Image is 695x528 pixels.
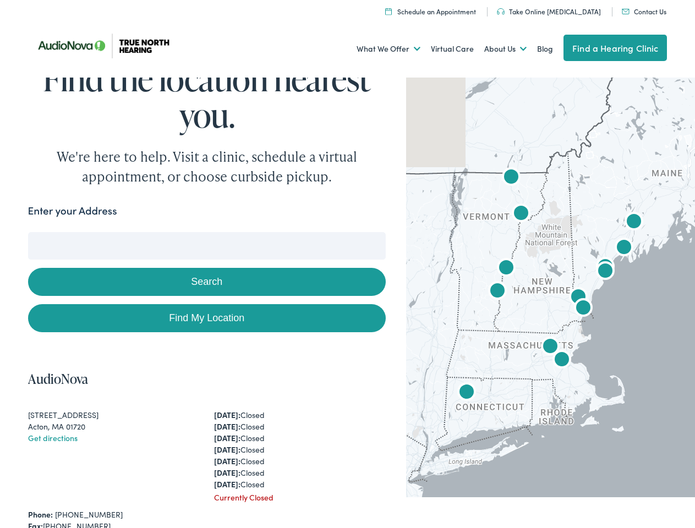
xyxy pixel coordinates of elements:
[549,348,575,374] div: AudioNova
[565,285,592,311] div: AudioNova
[28,61,386,133] h1: Find the location nearest you.
[508,201,534,228] div: AudioNova
[484,29,527,69] a: About Us
[214,455,240,466] strong: [DATE]:
[28,232,386,260] input: Enter your address or zip code
[28,203,117,219] label: Enter your Address
[28,432,78,443] a: Get directions
[484,279,511,305] div: AudioNova
[621,210,647,236] div: True North Hearing by AudioNova
[28,370,88,388] a: AudioNova
[622,9,630,14] img: Mail icon in color code ffb348, used for communication purposes
[592,259,619,285] div: AudioNova
[214,444,240,455] strong: [DATE]:
[385,7,476,16] a: Schedule an Appointment
[592,255,619,281] div: AudioNova
[563,35,667,61] a: Find a Hearing Clinic
[537,29,553,69] a: Blog
[214,421,240,432] strong: [DATE]:
[31,147,383,186] div: We're here to help. Visit a clinic, schedule a virtual appointment, or choose curbside pickup.
[493,256,519,282] div: True North Hearing by AudioNova
[611,235,637,262] div: AudioNova
[622,7,666,16] a: Contact Us
[385,8,392,15] img: Icon symbolizing a calendar in color code ffb348
[214,409,386,490] div: Closed Closed Closed Closed Closed Closed Closed
[28,304,386,332] a: Find My Location
[214,409,240,420] strong: [DATE]:
[497,8,505,15] img: Headphones icon in color code ffb348
[570,296,597,322] div: AudioNova
[497,7,601,16] a: Take Online [MEDICAL_DATA]
[214,479,240,490] strong: [DATE]:
[28,421,200,432] div: Acton, MA 01720
[28,509,53,520] strong: Phone:
[214,467,240,478] strong: [DATE]:
[55,509,123,520] a: [PHONE_NUMBER]
[431,29,474,69] a: Virtual Care
[28,268,386,296] button: Search
[453,380,480,406] div: AudioNova
[214,492,386,503] div: Currently Closed
[28,409,200,421] div: [STREET_ADDRESS]
[537,334,563,361] div: AudioNova
[498,165,524,191] div: AudioNova
[357,29,420,69] a: What We Offer
[214,432,240,443] strong: [DATE]:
